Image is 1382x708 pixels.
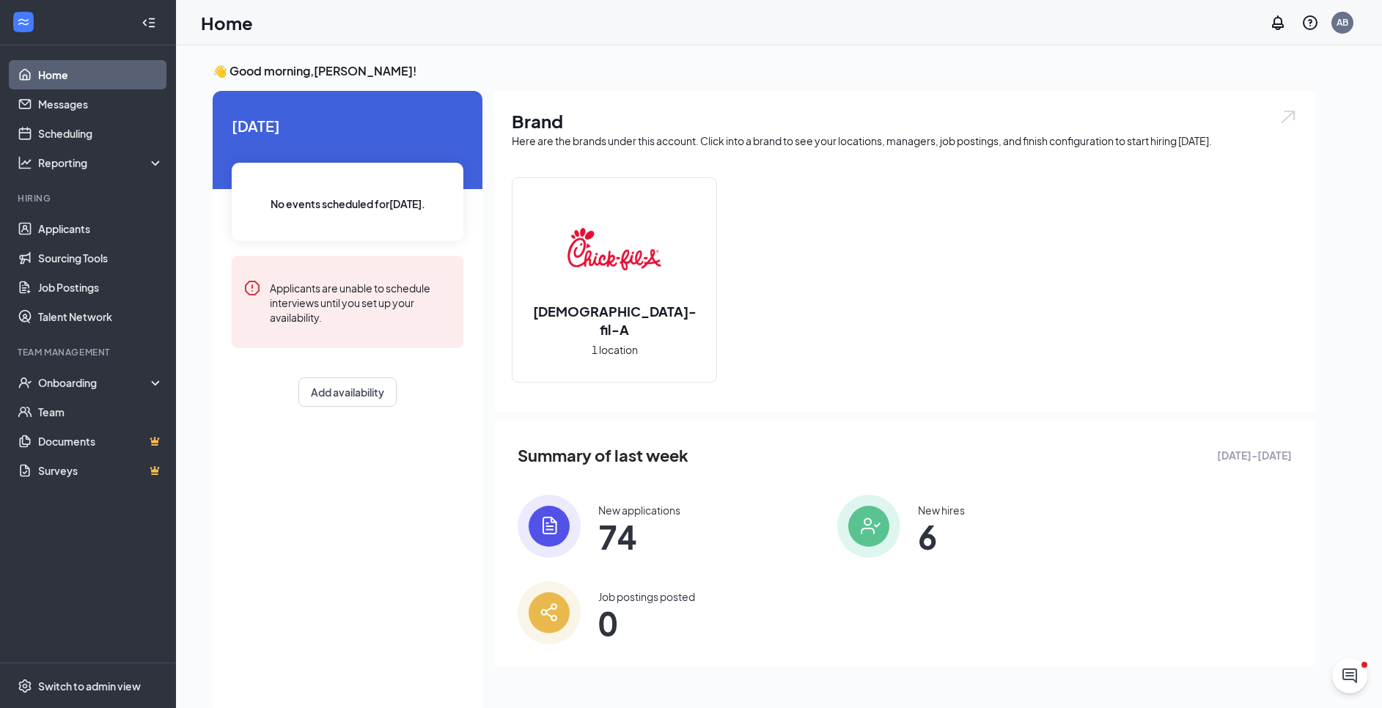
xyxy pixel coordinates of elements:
svg: Error [243,279,261,297]
div: Job postings posted [598,589,695,604]
div: New applications [598,503,680,517]
span: Summary of last week [518,443,688,468]
span: [DATE] - [DATE] [1217,447,1292,463]
a: Scheduling [38,119,163,148]
span: 74 [598,523,680,550]
div: Team Management [18,346,161,358]
img: Chick-fil-A [567,202,661,296]
svg: Settings [18,679,32,693]
span: [DATE] [232,114,463,137]
div: New hires [918,503,965,517]
h3: 👋 Good morning, [PERSON_NAME] ! [213,63,1315,79]
div: Switch to admin view [38,679,141,693]
a: Home [38,60,163,89]
svg: QuestionInfo [1301,14,1319,32]
div: Onboarding [38,375,151,390]
svg: UserCheck [18,375,32,390]
span: 1 location [592,342,638,358]
a: Job Postings [38,273,163,302]
a: Applicants [38,214,163,243]
a: Team [38,397,163,427]
svg: Notifications [1269,14,1287,32]
div: Reporting [38,155,164,170]
span: No events scheduled for [DATE] . [271,196,425,212]
span: 0 [598,610,695,636]
span: 6 [918,523,965,550]
button: Add availability [298,377,397,407]
img: open.6027fd2a22e1237b5b06.svg [1279,108,1298,125]
svg: WorkstreamLogo [16,15,31,29]
div: Applicants are unable to schedule interviews until you set up your availability. [270,279,452,325]
a: Sourcing Tools [38,243,163,273]
img: icon [837,495,900,558]
a: Messages [38,89,163,119]
img: icon [518,581,581,644]
a: SurveysCrown [38,456,163,485]
a: DocumentsCrown [38,427,163,456]
svg: Analysis [18,155,32,170]
div: AB [1337,16,1348,29]
h1: Brand [512,108,1298,133]
svg: Collapse [141,15,156,30]
img: icon [518,495,581,558]
h2: [DEMOGRAPHIC_DATA]-fil-A [512,302,716,339]
a: Talent Network [38,302,163,331]
div: Hiring [18,192,161,204]
h1: Home [201,10,253,35]
iframe: Intercom live chat [1332,658,1367,693]
div: Here are the brands under this account. Click into a brand to see your locations, managers, job p... [512,133,1298,148]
